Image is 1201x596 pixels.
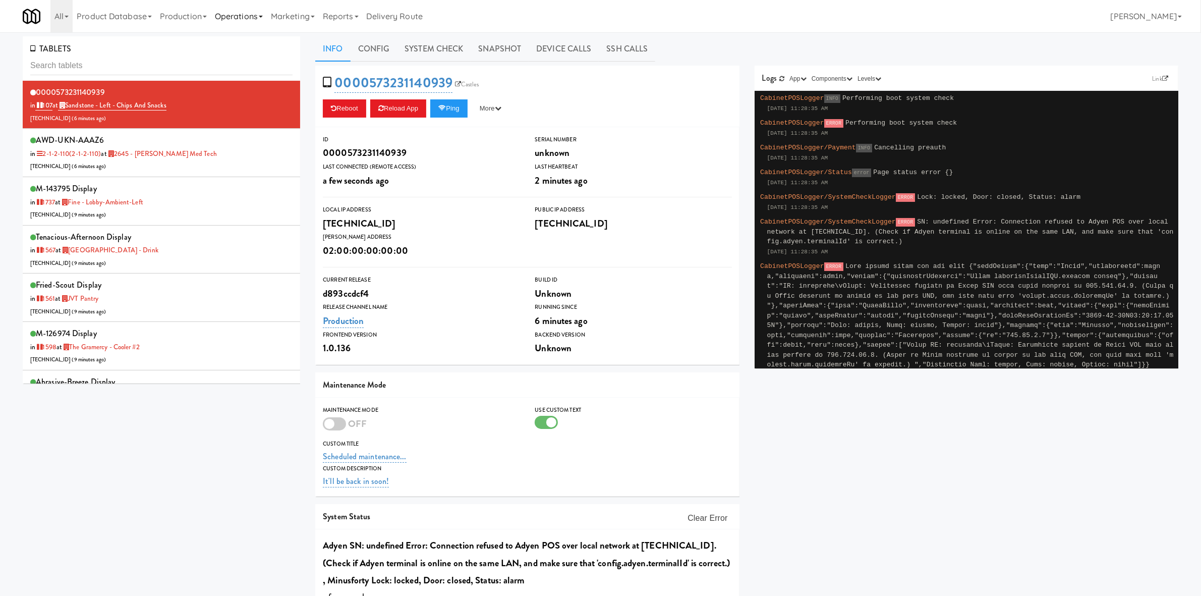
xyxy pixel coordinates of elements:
span: Page status error {} [873,169,953,176]
a: 1567 [35,245,55,255]
span: ERROR [824,119,844,128]
span: 9 minutes ago [74,356,104,363]
a: Fine - Lobby-Ambient-Left [61,197,143,207]
span: Performing boot system check [845,119,957,127]
span: 9 minutes ago [74,211,104,219]
button: Clear Error [683,509,731,527]
span: [TECHNICAL_ID] ( ) [30,115,106,122]
a: 2645 - [PERSON_NAME] Med Tech [107,149,217,158]
a: 2-1-2-110(2-1-2-110) [35,149,101,158]
li: M-143795 Displayin 1737at Fine - Lobby-Ambient-Left[TECHNICAL_ID] (9 minutes ago) [23,177,300,226]
span: in [30,197,55,207]
span: in [30,100,52,111]
span: OFF [348,417,367,430]
span: in [30,245,55,255]
div: Build Id [535,275,731,285]
div: Last Heartbeat [535,162,731,172]
span: CabinetPOSLogger [760,262,824,270]
span: [DATE] 11:28:35 AM [767,105,828,112]
span: at [55,245,158,255]
button: App [787,74,809,84]
span: CabinetPOSLogger/SystemCheckLogger [760,218,896,226]
div: Last Connected (Remote Access) [323,162,520,172]
span: 2 minutes ago [535,174,587,187]
span: error [852,169,872,177]
span: Maintenance Mode [323,379,386,391]
div: Public IP Address [535,205,731,215]
div: Frontend Version [323,330,520,340]
span: 6 minutes ago [535,314,587,328]
span: tenacious-afternoon Display [36,231,131,243]
span: at [56,342,140,352]
span: a few seconds ago [323,174,389,187]
div: Serial Number [535,135,731,145]
div: Current Release [323,275,520,285]
div: Maintenance Mode [323,405,520,415]
span: CabinetPOSLogger/Status [760,169,852,176]
span: CabinetPOSLogger [760,94,824,102]
a: Info [315,36,350,62]
div: d893ccdcf4 [323,285,520,302]
span: abrasive-breeze Display [36,376,115,388]
input: Search tablets [30,57,293,75]
span: (2-1-2-110) [69,149,101,158]
div: Backend Version [535,330,731,340]
a: Production [323,314,364,328]
span: Logs [762,72,777,84]
div: Running Since [535,302,731,312]
span: in [30,149,101,158]
a: Castles [452,79,481,89]
span: [TECHNICAL_ID] ( ) [30,211,106,219]
span: Performing boot system check [842,94,954,102]
span: [DATE] 11:28:35 AM [767,180,828,186]
span: [TECHNICAL_ID] ( ) [30,356,106,363]
div: Use Custom Text [535,405,731,415]
span: 6 minutes ago [74,115,104,122]
li: fried-scout Displayin 1561at JVT Pantry[TECHNICAL_ID] (9 minutes ago) [23,274,300,322]
span: INFO [824,94,840,103]
div: [PERSON_NAME] Address [323,232,520,242]
a: It'll be back in soon! [323,475,389,487]
button: Reload App [370,99,426,118]
a: JVT Pantry [61,294,98,303]
div: Unknown [535,285,731,302]
a: 1737 [35,197,55,207]
span: [DATE] 11:28:35 AM [767,155,828,161]
button: More [472,99,509,118]
a: 107 [35,100,52,111]
span: at [52,100,166,111]
div: unknown [535,144,731,161]
a: Sandstone - Left - Chips and Snacks [58,100,166,111]
a: [GEOGRAPHIC_DATA] - Drink [61,245,158,255]
div: 0000573231140939 [323,144,520,161]
a: Config [351,36,397,62]
span: 6 minutes ago [74,162,104,170]
span: CabinetPOSLogger/SystemCheckLogger [760,193,896,201]
span: ERROR [896,193,916,202]
span: [TECHNICAL_ID] ( ) [30,259,106,267]
a: The Gramercy - Cooler #2 [62,342,140,352]
span: [DATE] 11:28:35 AM [767,204,828,210]
span: 0000573231140939 [36,86,105,98]
div: [TECHNICAL_ID] [323,215,520,232]
span: ERROR [824,262,844,271]
div: Custom Title [323,439,731,449]
a: System Check [397,36,471,62]
li: AWD-UKN-AAAZ6in 2-1-2-110(2-1-2-110)at 2645 - [PERSON_NAME] Med Tech[TECHNICAL_ID] (6 minutes ago) [23,129,300,177]
span: [DATE] 11:28:35 AM [767,130,828,136]
a: Snapshot [471,36,529,62]
div: Unknown [535,340,731,357]
li: 0000573231140939in 107at Sandstone - Left - Chips and Snacks[TECHNICAL_ID] (6 minutes ago) [23,81,300,129]
a: 1561 [35,294,55,303]
li: M-126974 Displayin 1598at The Gramercy - Cooler #2[TECHNICAL_ID] (9 minutes ago) [23,322,300,370]
span: Lock: locked, Door: closed, Status: alarm [917,193,1080,201]
div: Release Channel Name [323,302,520,312]
button: Components [809,74,855,84]
div: 1.0.136 [323,340,520,357]
img: Micromart [23,8,40,25]
span: at [55,197,143,207]
div: Adyen SN: undefined Error: Connection refused to Adyen POS over local network at [TECHNICAL_ID]. ... [323,537,731,589]
span: Cancelling preauth [874,144,946,151]
span: in [30,342,56,352]
span: SN: undefined Error: Connection refused to Adyen POS over local network at [TECHNICAL_ID]. (Check... [767,218,1174,245]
